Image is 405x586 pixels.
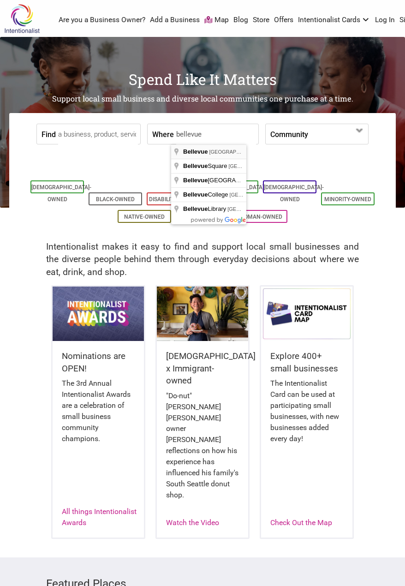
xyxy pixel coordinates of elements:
[166,390,238,510] div: "Do-nut" [PERSON_NAME] [PERSON_NAME] owner [PERSON_NAME] reflections on how his experience has in...
[96,196,135,203] a: Black-Owned
[166,350,238,387] h5: [DEMOGRAPHIC_DATA] x Immigrant-owned
[183,162,208,169] span: Bellevue
[253,15,269,25] a: Store
[274,15,293,25] a: Offers
[42,124,56,144] label: Find
[53,287,143,341] img: Intentionalist Awards
[270,350,343,375] h5: Explore 400+ small businesses
[183,162,228,169] span: Square
[183,148,208,155] span: Bellevue
[239,214,282,220] a: Woman-Owned
[270,378,343,453] div: The Intentionalist Card can be used at participating small businesses, with new businesses added ...
[149,196,198,203] a: Disability-Owned
[62,378,134,453] div: The 3rd Annual Intentionalist Awards are a celebration of small business community champions.
[62,350,134,375] h5: Nominations are OPEN!
[204,15,229,25] a: Map
[59,15,145,25] a: Are you a Business Owner?
[157,287,248,341] img: King Donuts - Hong Chhuor
[31,184,91,203] a: [DEMOGRAPHIC_DATA]-Owned
[150,15,200,25] a: Add a Business
[183,191,230,198] span: College
[58,124,138,145] input: a business, product, service
[46,240,359,278] h2: Intentionalist makes it easy to find and support local small businesses and the diverse people be...
[264,184,324,203] a: [DEMOGRAPHIC_DATA]-Owned
[270,124,308,144] label: Community
[152,124,174,144] label: Where
[183,177,272,184] span: [GEOGRAPHIC_DATA]
[227,206,392,212] span: [GEOGRAPHIC_DATA], [GEOGRAPHIC_DATA], [GEOGRAPHIC_DATA]
[166,518,219,527] a: Watch the Video
[270,518,332,527] a: Check Out the Map
[261,287,352,341] img: Intentionalist Card Map
[183,191,208,198] span: Bellevue
[176,124,256,145] input: neighborhood, city, state
[183,205,227,212] span: Library
[298,15,371,25] a: Intentionalist Cards
[233,15,248,25] a: Blog
[124,214,165,220] a: Native-Owned
[183,205,208,212] span: Bellevue
[324,196,371,203] a: Minority-Owned
[209,149,317,155] span: [GEOGRAPHIC_DATA], [GEOGRAPHIC_DATA]
[62,507,137,527] a: All things Intentionalist Awards
[375,15,395,25] a: Log In
[183,177,208,184] span: Bellevue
